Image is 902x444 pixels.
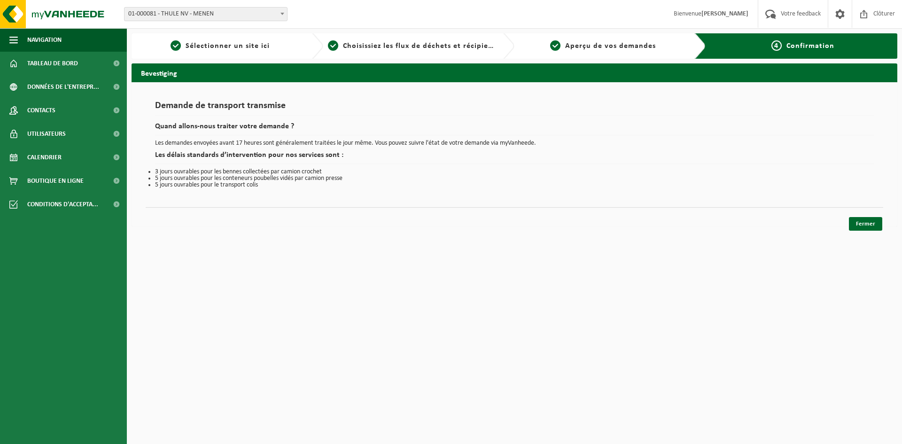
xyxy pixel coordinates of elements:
span: Conditions d'accepta... [27,193,98,216]
li: 5 jours ouvrables pour le transport colis [155,182,874,188]
a: 1Sélectionner un site ici [136,40,304,52]
span: 01-000081 - THULE NV - MENEN [124,7,288,21]
h1: Demande de transport transmise [155,101,874,116]
strong: [PERSON_NAME] [701,10,748,17]
span: 3 [550,40,560,51]
li: 5 jours ouvrables pour les conteneurs poubelles vidés par camion presse [155,175,874,182]
a: 3Aperçu de vos demandes [519,40,687,52]
a: Fermer [849,217,882,231]
p: Les demandes envoyées avant 17 heures sont généralement traitées le jour même. Vous pouvez suivre... [155,140,874,147]
h2: Bevestiging [132,63,897,82]
span: Choisissiez les flux de déchets et récipients [343,42,499,50]
span: Tableau de bord [27,52,78,75]
span: Confirmation [786,42,834,50]
li: 3 jours ouvrables pour les bennes collectées par camion crochet [155,169,874,175]
span: Données de l'entrepr... [27,75,99,99]
span: Calendrier [27,146,62,169]
span: Navigation [27,28,62,52]
span: 2 [328,40,338,51]
span: 01-000081 - THULE NV - MENEN [124,8,287,21]
span: Boutique en ligne [27,169,84,193]
span: 1 [171,40,181,51]
span: Contacts [27,99,55,122]
h2: Quand allons-nous traiter votre demande ? [155,123,874,135]
span: Sélectionner un site ici [186,42,270,50]
span: Aperçu de vos demandes [565,42,656,50]
span: Utilisateurs [27,122,66,146]
span: 4 [771,40,782,51]
a: 2Choisissiez les flux de déchets et récipients [328,40,496,52]
h2: Les délais standards d’intervention pour nos services sont : [155,151,874,164]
